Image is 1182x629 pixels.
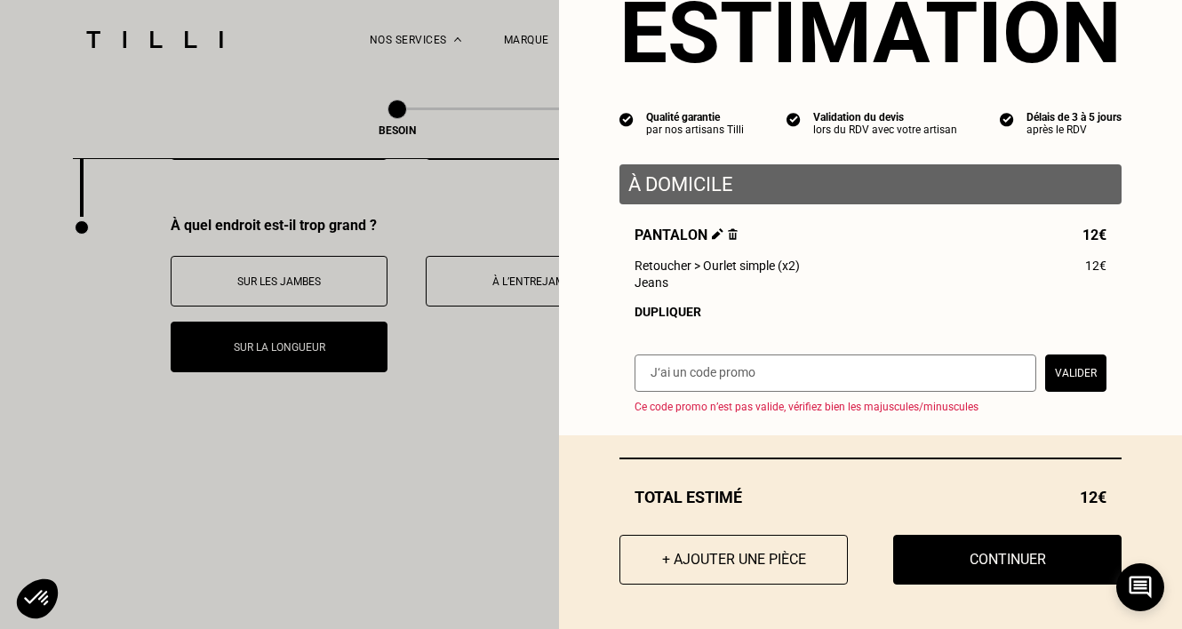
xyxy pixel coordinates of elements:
[1082,227,1106,243] span: 12€
[646,123,744,136] div: par nos artisans Tilli
[712,228,723,240] img: Éditer
[635,354,1036,392] input: J‘ai un code promo
[619,535,848,585] button: + Ajouter une pièce
[813,123,957,136] div: lors du RDV avec votre artisan
[635,227,738,243] span: Pantalon
[728,228,738,240] img: Supprimer
[619,111,634,127] img: icon list info
[1080,488,1106,506] span: 12€
[635,259,800,273] span: Retoucher > Ourlet simple (x2)
[893,535,1122,585] button: Continuer
[1000,111,1014,127] img: icon list info
[1045,354,1106,392] button: Valider
[813,111,957,123] div: Validation du devis
[635,275,668,290] span: Jeans
[619,488,1122,506] div: Total estimé
[1026,123,1122,136] div: après le RDV
[635,305,1106,319] div: Dupliquer
[635,401,1122,413] p: Ce code promo n’est pas valide, vérifiez bien les majuscules/minuscules
[1026,111,1122,123] div: Délais de 3 à 5 jours
[787,111,801,127] img: icon list info
[1085,259,1106,273] span: 12€
[628,173,1113,195] p: À domicile
[646,111,744,123] div: Qualité garantie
